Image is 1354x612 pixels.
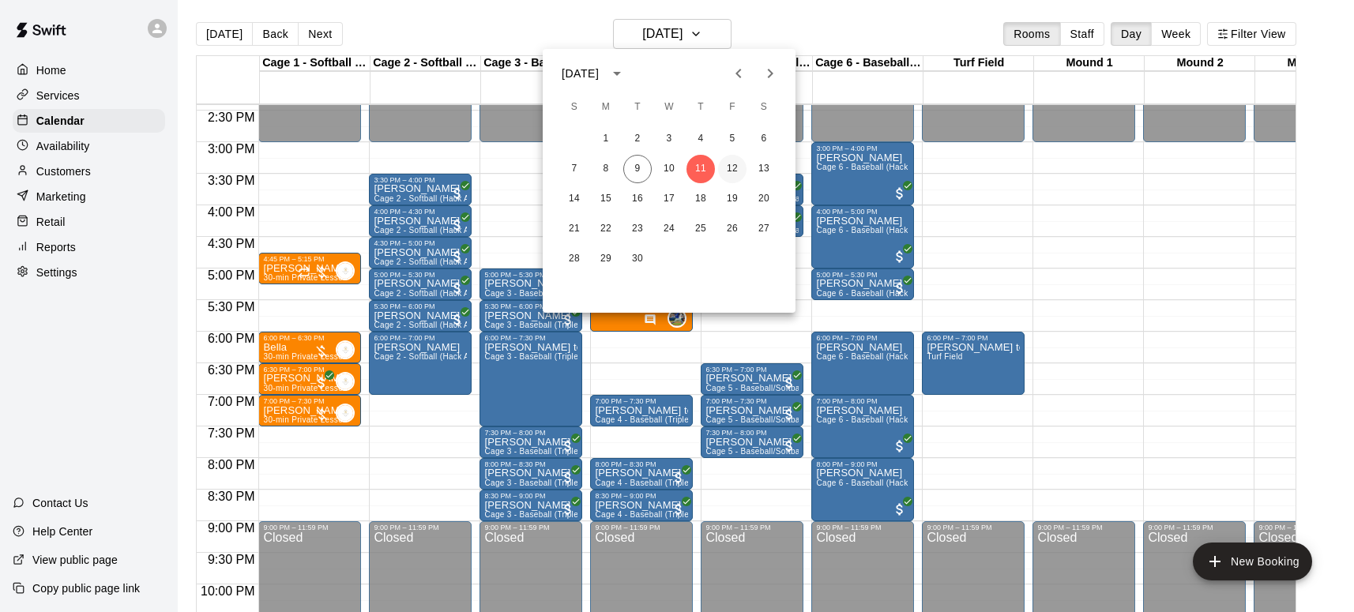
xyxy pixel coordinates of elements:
[560,215,589,243] button: 21
[592,215,620,243] button: 22
[718,155,747,183] button: 12
[718,185,747,213] button: 19
[623,245,652,273] button: 30
[562,66,599,82] div: [DATE]
[560,155,589,183] button: 7
[718,125,747,153] button: 5
[604,60,630,87] button: calendar view is open, switch to year view
[623,155,652,183] button: 9
[592,245,620,273] button: 29
[686,92,715,123] span: Thursday
[560,92,589,123] span: Sunday
[592,185,620,213] button: 15
[686,155,715,183] button: 11
[655,155,683,183] button: 10
[686,185,715,213] button: 18
[718,215,747,243] button: 26
[560,185,589,213] button: 14
[686,125,715,153] button: 4
[623,125,652,153] button: 2
[750,155,778,183] button: 13
[686,215,715,243] button: 25
[718,92,747,123] span: Friday
[750,185,778,213] button: 20
[655,185,683,213] button: 17
[750,125,778,153] button: 6
[655,215,683,243] button: 24
[655,92,683,123] span: Wednesday
[560,245,589,273] button: 28
[750,92,778,123] span: Saturday
[750,215,778,243] button: 27
[655,125,683,153] button: 3
[623,185,652,213] button: 16
[623,92,652,123] span: Tuesday
[723,58,754,89] button: Previous month
[592,125,620,153] button: 1
[623,215,652,243] button: 23
[754,58,786,89] button: Next month
[592,92,620,123] span: Monday
[592,155,620,183] button: 8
